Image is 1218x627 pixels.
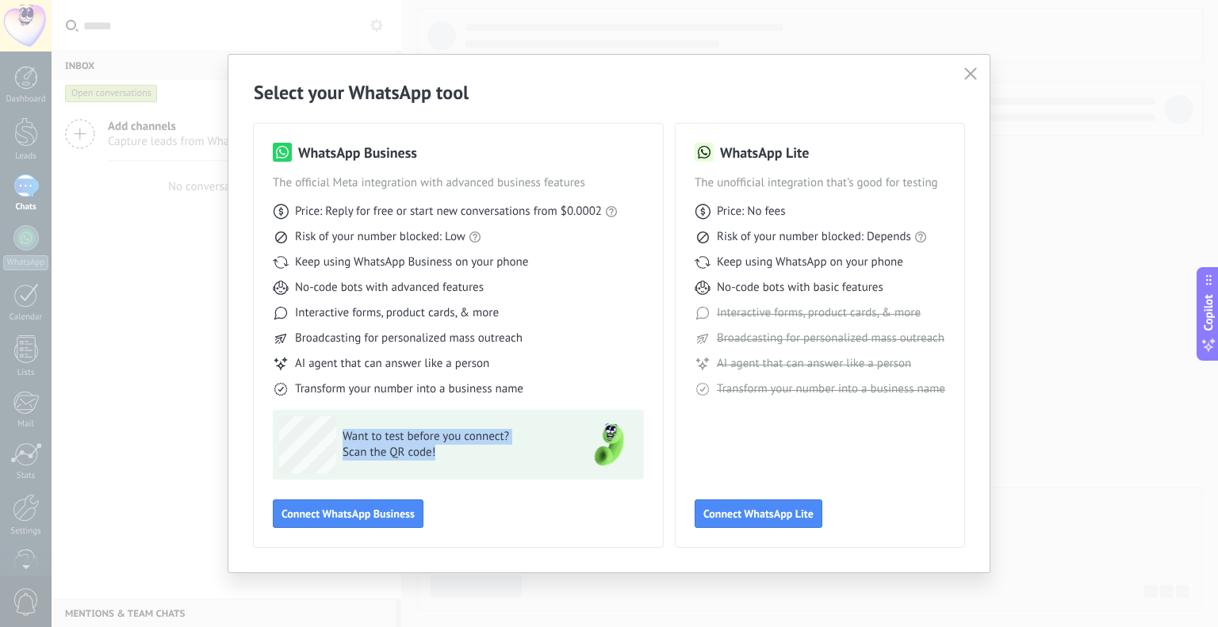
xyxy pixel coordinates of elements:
[295,280,484,296] span: No-code bots with advanced features
[295,305,499,321] span: Interactive forms, product cards, & more
[295,254,528,270] span: Keep using WhatsApp Business on your phone
[254,80,964,105] h2: Select your WhatsApp tool
[1201,294,1216,331] span: Copilot
[717,331,944,346] span: Broadcasting for personalized mass outreach
[273,499,423,528] button: Connect WhatsApp Business
[295,356,489,372] span: AI agent that can answer like a person
[717,280,883,296] span: No-code bots with basic features
[695,499,822,528] button: Connect WhatsApp Lite
[695,175,945,191] span: The unofficial integration that’s good for testing
[717,356,911,372] span: AI agent that can answer like a person
[295,204,602,220] span: Price: Reply for free or start new conversations from $0.0002
[298,143,417,162] h3: WhatsApp Business
[273,175,644,191] span: The official Meta integration with advanced business features
[295,229,465,245] span: Risk of your number blocked: Low
[343,445,574,461] span: Scan the QR code!
[717,254,903,270] span: Keep using WhatsApp on your phone
[295,381,523,397] span: Transform your number into a business name
[717,305,921,321] span: Interactive forms, product cards, & more
[343,429,574,445] span: Want to test before you connect?
[295,331,523,346] span: Broadcasting for personalized mass outreach
[703,508,814,519] span: Connect WhatsApp Lite
[282,508,415,519] span: Connect WhatsApp Business
[720,143,809,162] h3: WhatsApp Lite
[717,204,785,220] span: Price: No fees
[717,381,945,397] span: Transform your number into a business name
[580,416,638,473] img: green-phone.png
[717,229,911,245] span: Risk of your number blocked: Depends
